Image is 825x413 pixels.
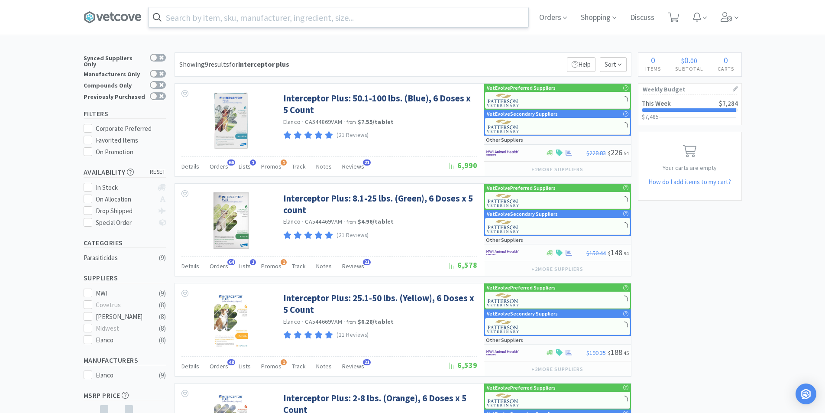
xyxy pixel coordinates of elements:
img: f5e969b455434c6296c6d81ef179fa71_3.png [487,393,520,406]
span: · [302,318,304,325]
a: Elanco [283,318,301,325]
input: Search by item, sku, manufacturer, ingredient, size... [149,7,528,27]
a: Interceptor Plus: 8.1-25 lbs. (Green), 6 Doses x 5 count [283,192,475,216]
span: 1 [250,159,256,166]
span: $228.83 [586,149,606,157]
a: Discuss [627,14,658,22]
div: ( 9 ) [159,253,166,263]
div: Showing 9 results [179,59,289,70]
span: Details [181,362,199,370]
strong: $4.96 / tablet [358,218,394,225]
div: Covetrus [96,300,149,310]
span: 21 [363,159,371,166]
h5: Filters [84,109,166,119]
div: ( 8 ) [159,312,166,322]
div: ( 9 ) [159,370,166,380]
div: [PERSON_NAME] [96,312,149,322]
span: from [346,219,356,225]
div: ( 8 ) [159,300,166,310]
img: c328b43ecd4d49549ad805f44acd6d73_243947.jpeg [214,92,249,149]
span: Sort [600,57,627,72]
img: f6b2451649754179b5b4e0c70c3f7cb0_2.png [486,146,519,159]
a: Interceptor Plus: 50.1-100 lbs. (Blue), 6 Doses x 5 Count [283,92,475,116]
div: Parasiticides [84,253,154,263]
h5: Availability [84,167,166,177]
h4: Carts [711,65,741,73]
div: Corporate Preferred [96,124,166,134]
div: Previously Purchased [84,92,146,100]
span: 1 [281,159,287,166]
span: . 54 [622,150,629,156]
span: $ [608,250,611,257]
img: f6b2451649754179b5b4e0c70c3f7cb0_2.png [486,246,519,259]
div: . [668,56,711,65]
p: Other Suppliers [486,336,523,344]
span: from [346,319,356,325]
span: Lists [239,362,251,370]
span: from [346,119,356,125]
div: On Promotion [96,147,166,157]
span: 6,990 [448,160,477,170]
div: ( 8 ) [159,323,166,334]
span: · [302,118,304,126]
img: f5e969b455434c6296c6d81ef179fa71_3.png [487,94,520,107]
p: VetEvolve Preferred Suppliers [487,184,556,192]
div: Manufacturers Only [84,70,146,77]
span: 1 [281,359,287,365]
img: f5e969b455434c6296c6d81ef179fa71_3.png [487,194,520,207]
h2: This Week [642,100,671,107]
span: Reviews [342,362,364,370]
a: This Week$7,284$7,485 [638,95,741,125]
span: Promos [261,262,281,270]
p: VetEvolve Preferred Suppliers [487,384,556,392]
p: Help [567,57,595,72]
img: 89bb8275b5c84e9980aee8087bcadc1b_503039.jpeg [214,192,249,249]
span: 1 [250,259,256,265]
p: VetEvolve Preferred Suppliers [487,283,556,292]
span: Promos [261,163,281,170]
div: MWI [96,288,149,299]
span: Reviews [342,262,364,270]
span: Notes [316,262,332,270]
div: Elanco [96,370,149,380]
div: ( 9 ) [159,288,166,299]
button: +2more suppliers [527,363,587,375]
span: reset [150,168,166,177]
span: 21 [363,359,371,365]
div: In Stock [96,182,153,193]
p: VetEvolve Secondary Suppliers [487,210,558,218]
span: Promos [261,362,281,370]
h4: Subtotal [668,65,711,73]
img: f5e969b455434c6296c6d81ef179fa71_3.png [487,293,520,306]
span: Track [292,362,306,370]
span: . 94 [622,250,629,257]
span: 66 [227,159,235,166]
button: +2more suppliers [527,263,587,275]
a: Elanco [283,118,301,126]
span: · [343,218,345,225]
span: 6,578 [448,260,477,270]
span: 21 [363,259,371,265]
img: 677aa923853b48f2beec980cfffa6626_145486.jpeg [214,292,248,348]
div: Elanco [96,335,149,345]
div: On Allocation [96,194,153,205]
div: Drop Shipped [96,206,153,216]
span: Lists [239,163,251,170]
p: Other Suppliers [486,136,523,144]
span: · [302,218,304,225]
span: $7,485 [642,113,659,120]
div: Open Intercom Messenger [796,384,816,404]
span: Orders [210,262,228,270]
img: f6b2451649754179b5b4e0c70c3f7cb0_2.png [486,346,519,359]
span: CA544469VAM [305,218,342,225]
span: Lists [239,262,251,270]
h5: Categories [84,238,166,248]
span: 48 [227,359,235,365]
span: CA544869VAM [305,118,342,126]
p: (21 Reviews) [336,231,369,240]
span: $ [608,150,611,156]
div: Compounds Only [84,81,146,88]
div: Synced Suppliers Only [84,54,146,67]
span: 00 [690,56,697,65]
span: $150.44 [586,249,606,257]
